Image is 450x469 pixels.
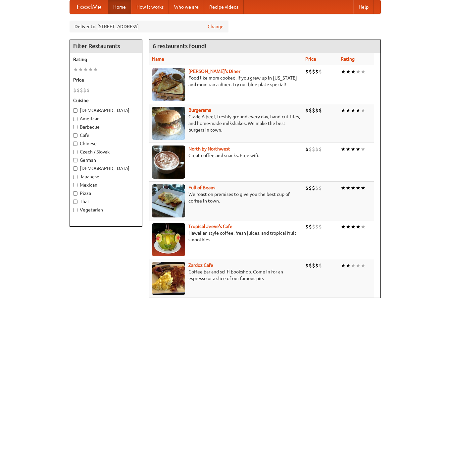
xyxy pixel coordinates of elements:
[131,0,169,14] a: How it works
[73,97,139,104] h5: Cuisine
[319,68,322,75] li: $
[361,107,366,114] li: ★
[351,146,356,153] li: ★
[356,184,361,192] li: ★
[73,117,77,121] input: American
[305,146,309,153] li: $
[88,66,93,73] li: ★
[73,87,76,94] li: $
[319,184,322,192] li: $
[188,107,211,113] b: Burgerama
[341,68,346,75] li: ★
[73,190,139,197] label: Pizza
[312,68,315,75] li: $
[315,68,319,75] li: $
[351,262,356,269] li: ★
[309,68,312,75] li: $
[312,146,315,153] li: $
[73,66,78,73] li: ★
[188,146,230,151] a: North by Northwest
[351,184,356,192] li: ★
[356,107,361,114] li: ★
[169,0,204,14] a: Who we are
[152,113,300,133] p: Grade A beef, freshly ground every day, hand-cut fries, and home-made milkshakes. We make the bes...
[356,262,361,269] li: ★
[208,23,224,30] a: Change
[305,107,309,114] li: $
[346,68,351,75] li: ★
[86,87,90,94] li: $
[341,184,346,192] li: ★
[73,208,77,212] input: Vegetarian
[83,87,86,94] li: $
[73,200,77,204] input: Thai
[188,69,240,74] a: [PERSON_NAME]'s Diner
[73,165,139,172] label: [DEMOGRAPHIC_DATA]
[152,68,185,101] img: sallys.jpg
[351,68,356,75] li: ★
[73,140,139,147] label: Chinese
[73,115,139,122] label: American
[73,142,77,146] input: Chinese
[73,157,139,163] label: German
[309,107,312,114] li: $
[152,75,300,88] p: Food like mom cooked, if you grew up in [US_STATE] and mom ran a diner. Try our blue plate special!
[312,262,315,269] li: $
[73,166,77,171] input: [DEMOGRAPHIC_DATA]
[73,77,139,83] h5: Price
[341,146,346,153] li: ★
[361,184,366,192] li: ★
[188,263,213,268] a: Zardoz Cafe
[305,56,316,62] a: Price
[346,184,351,192] li: ★
[188,185,215,190] a: Full of Beans
[346,107,351,114] li: ★
[73,148,139,155] label: Czech / Slovak
[353,0,374,14] a: Help
[73,158,77,162] input: German
[73,56,139,63] h5: Rating
[356,223,361,230] li: ★
[312,184,315,192] li: $
[351,223,356,230] li: ★
[188,224,232,229] a: Tropical Jeeve's Cafe
[73,198,139,205] label: Thai
[309,184,312,192] li: $
[305,68,309,75] li: $
[309,223,312,230] li: $
[152,262,185,295] img: zardoz.jpg
[361,223,366,230] li: ★
[309,146,312,153] li: $
[73,108,77,113] input: [DEMOGRAPHIC_DATA]
[153,43,206,49] ng-pluralize: 6 restaurants found!
[315,146,319,153] li: $
[341,223,346,230] li: ★
[70,0,108,14] a: FoodMe
[73,107,139,114] label: [DEMOGRAPHIC_DATA]
[319,107,322,114] li: $
[309,262,312,269] li: $
[361,68,366,75] li: ★
[73,183,77,187] input: Mexican
[315,262,319,269] li: $
[93,66,98,73] li: ★
[152,268,300,282] p: Coffee bar and sci-fi bookshop. Come in for an espresso or a slice of our famous pie.
[305,262,309,269] li: $
[73,175,77,179] input: Japanese
[204,0,244,14] a: Recipe videos
[152,191,300,204] p: We roast on premises to give you the best cup of coffee in town.
[341,262,346,269] li: ★
[73,191,77,196] input: Pizza
[152,146,185,179] img: north.jpg
[152,230,300,243] p: Hawaiian style coffee, fresh juices, and tropical fruit smoothies.
[73,150,77,154] input: Czech / Slovak
[341,107,346,114] li: ★
[312,223,315,230] li: $
[108,0,131,14] a: Home
[80,87,83,94] li: $
[319,262,322,269] li: $
[361,146,366,153] li: ★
